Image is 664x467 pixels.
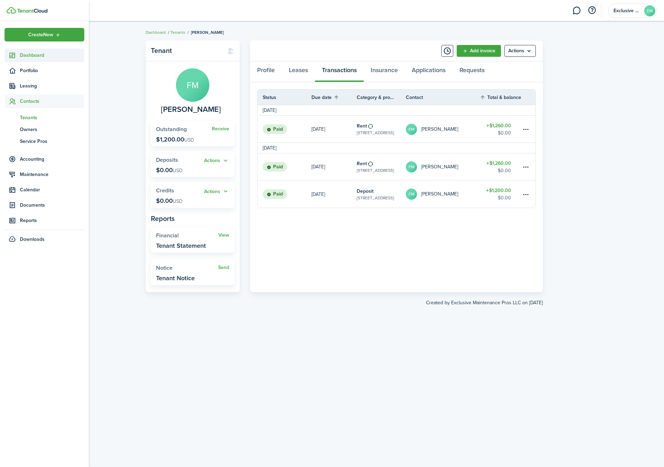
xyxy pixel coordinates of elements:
[406,153,480,180] a: FM[PERSON_NAME]
[17,9,47,13] img: TenantCloud
[357,94,406,101] th: Category & property
[405,61,453,82] a: Applications
[156,125,187,133] span: Outstanding
[498,167,511,174] table-amount-description: $0.00
[250,61,282,82] a: Profile
[146,292,543,306] created-at: Created by Exclusive Maintenance Pros LLC on [DATE]
[5,48,84,62] a: Dashboard
[311,163,325,170] p: [DATE]
[480,116,522,143] a: $1,260.00$0.00
[184,136,194,144] span: USD
[204,187,229,196] button: Open menu
[441,45,453,57] button: Timeline
[5,28,84,41] button: Open menu
[20,67,84,74] span: Portfolio
[173,167,183,174] span: USD
[20,114,84,121] span: Tenants
[204,157,229,165] button: Actions
[257,153,311,180] a: Paid
[20,171,84,178] span: Maintenance
[5,123,84,135] a: Owners
[212,126,229,132] a: Receive
[480,93,522,101] th: Sort
[156,136,194,143] p: $1,200.00
[311,116,357,143] a: [DATE]
[257,116,311,143] a: Paid
[480,153,522,180] a: $1,260.00$0.00
[311,191,325,198] p: [DATE]
[357,122,367,130] table-info-title: Rent
[20,201,84,209] span: Documents
[20,236,45,243] span: Downloads
[406,189,417,200] avatar-text: FM
[173,198,183,205] span: USD
[5,112,84,123] a: Tenants
[176,68,209,102] avatar-text: FM
[311,181,357,208] a: [DATE]
[156,156,178,164] span: Deposits
[357,153,406,180] a: Rent[STREET_ADDRESS]
[156,167,183,174] p: $0.00
[421,164,458,170] table-profile-info-text: [PERSON_NAME]
[406,94,480,101] th: Contact
[504,45,536,57] button: Open menu
[357,195,394,201] table-subtitle: [STREET_ADDRESS]
[20,186,84,193] span: Calendar
[151,213,234,224] panel-main-subtitle: Reports
[257,181,311,208] a: Paid
[20,126,84,133] span: Owners
[586,5,598,16] button: Open resource center
[204,187,229,196] button: Actions
[257,144,281,152] td: [DATE]
[357,181,406,208] a: Deposit[STREET_ADDRESS]
[311,125,325,133] p: [DATE]
[20,217,84,224] span: Reports
[218,232,229,238] a: View
[151,47,220,55] panel-main-title: Tenant
[20,138,84,145] span: Service Pros
[5,135,84,147] a: Service Pros
[218,265,229,270] a: Send
[421,191,458,197] table-profile-info-text: [PERSON_NAME]
[357,130,394,136] table-subtitle: [STREET_ADDRESS]
[457,45,501,57] a: Add invoice
[613,8,641,13] span: Exclusive Maintenance Pros LLC
[263,189,287,199] status: Paid
[156,275,195,282] widget-stats-description: Tenant Notice
[498,129,511,137] table-amount-description: $0.00
[5,214,84,227] a: Reports
[191,29,224,36] span: [PERSON_NAME]
[357,167,394,174] table-subtitle: [STREET_ADDRESS]
[257,107,281,114] td: [DATE]
[311,153,357,180] a: [DATE]
[406,161,417,173] avatar-text: FM
[311,93,357,101] th: Sort
[480,181,522,208] a: $1,200.00$0.00
[257,94,311,101] th: Status
[161,105,221,114] span: Frances Martinez
[421,127,458,132] table-profile-info-text: [PERSON_NAME]
[263,162,287,172] status: Paid
[156,232,218,239] widget-stats-title: Financial
[20,155,84,163] span: Accounting
[146,29,166,36] a: Dashboard
[486,122,511,129] table-amount-title: $1,260.00
[156,242,206,249] widget-stats-description: Tenant Statement
[20,82,84,90] span: Leasing
[406,124,417,135] avatar-text: FM
[28,32,53,37] span: Create New
[570,2,583,20] a: Messaging
[486,160,511,167] table-amount-title: $1,260.00
[20,52,84,59] span: Dashboard
[357,187,373,195] table-info-title: Deposit
[486,187,511,194] table-amount-title: $1,200.00
[156,186,174,194] span: Credits
[263,124,287,134] status: Paid
[20,98,84,105] span: Contacts
[7,7,16,14] img: TenantCloud
[406,181,480,208] a: FM[PERSON_NAME]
